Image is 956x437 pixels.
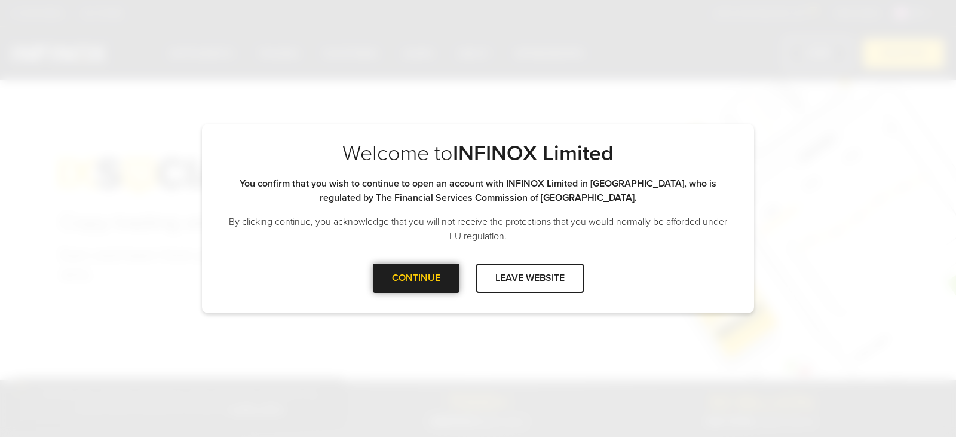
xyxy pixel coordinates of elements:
[240,178,716,204] strong: You confirm that you wish to continue to open an account with INFINOX Limited in [GEOGRAPHIC_DATA...
[453,140,614,166] strong: INFINOX Limited
[226,215,730,243] p: By clicking continue, you acknowledge that you will not receive the protections that you would no...
[373,264,459,293] div: CONTINUE
[226,140,730,167] p: Welcome to
[476,264,584,293] div: LEAVE WEBSITE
